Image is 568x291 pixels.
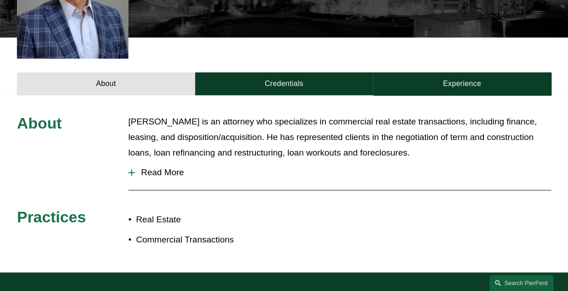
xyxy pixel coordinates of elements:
a: Experience [373,72,551,95]
p: Real Estate [136,212,284,227]
span: Practices [17,208,86,226]
p: Commercial Transactions [136,232,284,248]
a: About [17,72,195,95]
button: Read More [128,161,551,184]
a: Search this site [489,275,553,291]
a: Credentials [195,72,373,95]
span: Read More [135,167,551,178]
span: About [17,114,62,132]
p: [PERSON_NAME] is an attorney who specializes in commercial real estate transactions, including fi... [128,114,551,161]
